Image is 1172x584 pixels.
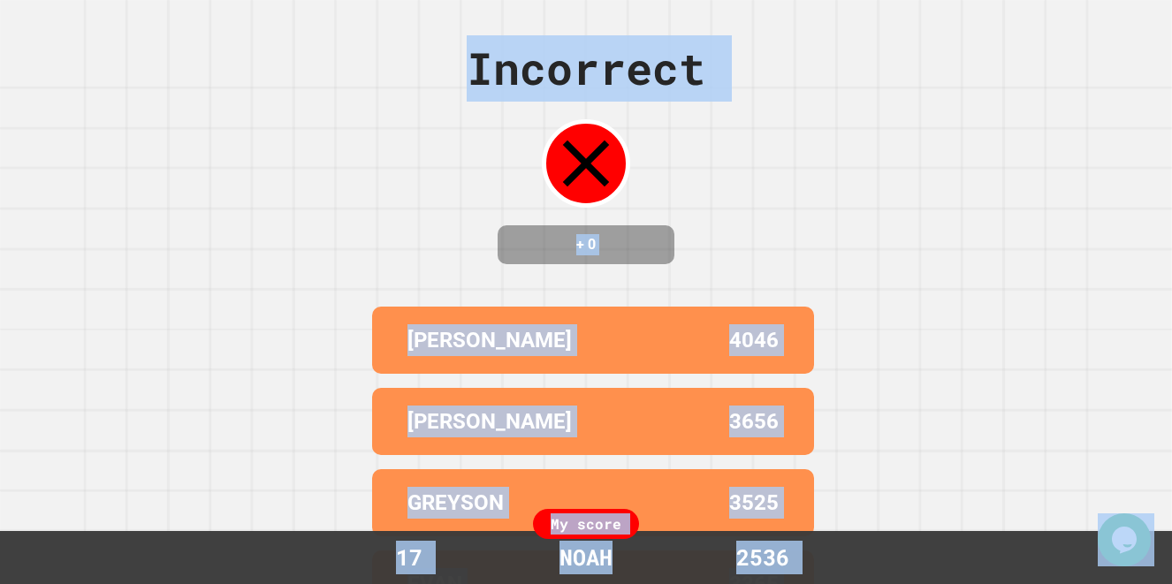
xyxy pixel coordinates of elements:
div: 17 [343,541,476,574]
p: 4046 [729,324,779,356]
p: 3525 [729,487,779,519]
div: Incorrect [467,35,705,102]
div: NOAH [542,541,630,574]
iframe: chat widget [1098,513,1154,566]
p: [PERSON_NAME] [407,406,572,437]
p: 3656 [729,406,779,437]
div: My score [533,509,639,539]
div: 2536 [696,541,829,574]
p: [PERSON_NAME] [407,324,572,356]
p: GREYSON [407,487,504,519]
h4: + 0 [515,234,657,255]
